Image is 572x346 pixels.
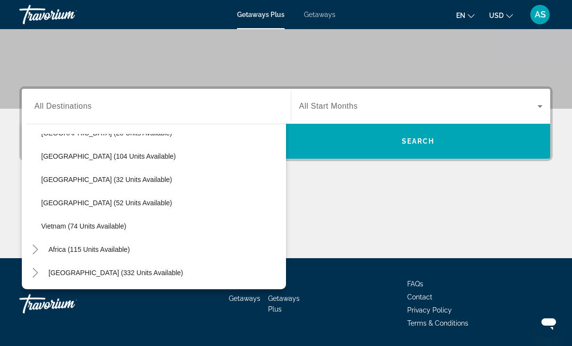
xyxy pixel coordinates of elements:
button: Vietnam (74 units available) [36,217,286,235]
span: en [456,12,465,19]
button: Toggle Middle East (332 units available) [27,264,44,281]
span: [GEOGRAPHIC_DATA] (332 units available) [48,269,183,277]
button: [GEOGRAPHIC_DATA] (104 units available) [36,148,286,165]
a: Privacy Policy [407,306,452,314]
button: User Menu [527,4,553,25]
iframe: Кнопка запуска окна обмена сообщениями [533,307,564,338]
button: Search [286,124,550,159]
span: [GEOGRAPHIC_DATA] (52 units available) [41,199,172,207]
span: All Destinations [34,102,92,110]
span: Search [402,137,435,145]
a: Getaways Plus [237,11,285,18]
button: Africa (115 units available) [44,241,135,258]
span: Africa (115 units available) [48,246,130,253]
button: Toggle Africa (115 units available) [27,241,44,258]
button: [GEOGRAPHIC_DATA] (28 units available) [36,124,286,142]
button: [GEOGRAPHIC_DATA] (332 units available) [44,264,188,281]
a: Getaways Plus [268,295,300,313]
a: Travorium [19,289,116,318]
a: Getaways [304,11,335,18]
button: [GEOGRAPHIC_DATA] (52 units available) [36,194,286,212]
span: All Start Months [299,102,358,110]
span: [GEOGRAPHIC_DATA] (104 units available) [41,152,176,160]
div: Search widget [22,89,550,159]
span: AS [535,10,546,19]
a: Travorium [19,2,116,27]
a: Getaways [229,295,260,302]
span: USD [489,12,504,19]
a: Contact [407,293,432,301]
span: [GEOGRAPHIC_DATA] (32 units available) [41,176,172,183]
a: FAQs [407,280,423,288]
button: Change currency [489,8,513,22]
button: Change language [456,8,475,22]
a: Terms & Conditions [407,319,468,327]
button: [GEOGRAPHIC_DATA] (32 units available) [36,171,286,188]
span: Vietnam (74 units available) [41,222,126,230]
